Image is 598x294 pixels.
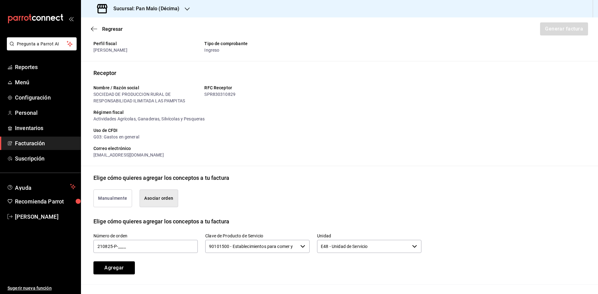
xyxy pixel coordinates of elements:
button: Manualmente [93,189,132,207]
button: Regresar [91,26,123,32]
div: Nombre / Razón social [93,85,199,91]
div: Perfil fiscal [93,40,199,47]
span: Menú [15,78,76,86]
span: Configuración [15,93,76,102]
span: Suscripción [15,154,76,163]
div: Elige cómo quieres agregar los conceptos a tu factura [93,217,229,226]
button: Pregunta a Parrot AI [7,37,77,50]
div: Correo electrónico [93,145,421,152]
span: Inventarios [15,124,76,132]
span: Recomienda Parrot [15,197,76,206]
div: Elige cómo quieres agregar los conceptos a tu factura [93,174,229,182]
span: Ayuda [15,183,68,190]
div: SOCIEDAD DE PRODUCCION RURAL DE RESPONSABILIDAD ILIMITADA LAS PAMPITAS [93,91,199,104]
input: 000000-P-0000 [93,240,198,253]
a: Pregunta a Parrot AI [4,45,77,52]
div: Actividades Agrícolas, Ganaderas, Silvícolas y Pesqueras [93,116,421,122]
div: Ingreso [204,47,310,54]
div: Tipo de comprobante [204,40,310,47]
div: G03: Gastos en general [93,134,421,140]
span: Sugerir nueva función [7,285,76,292]
div: Uso de CFDI [93,127,421,134]
label: Unidad [317,233,421,238]
label: Clave de Producto de Servicio [205,233,310,238]
p: Receptor [93,69,586,77]
span: Personal [15,109,76,117]
span: Facturación [15,139,76,147]
h3: Sucursal: Pan Malo (Décima) [108,5,180,12]
span: [PERSON_NAME] [15,212,76,221]
button: open_drawer_menu [69,16,74,21]
input: Elige una opción [317,240,410,253]
span: Regresar [102,26,123,32]
button: Asociar orden [140,189,178,207]
span: Reportes [15,63,76,71]
div: [PERSON_NAME] [93,47,199,54]
div: RFC Receptor [204,85,310,91]
div: Régimen fiscal [93,109,421,116]
div: SPR830310829 [204,91,310,98]
span: Pregunta a Parrot AI [17,41,67,47]
div: [EMAIL_ADDRESS][DOMAIN_NAME] [93,152,421,158]
button: Agregar [93,261,135,274]
label: Número de orden [93,233,198,238]
input: Elige una opción [205,240,298,253]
